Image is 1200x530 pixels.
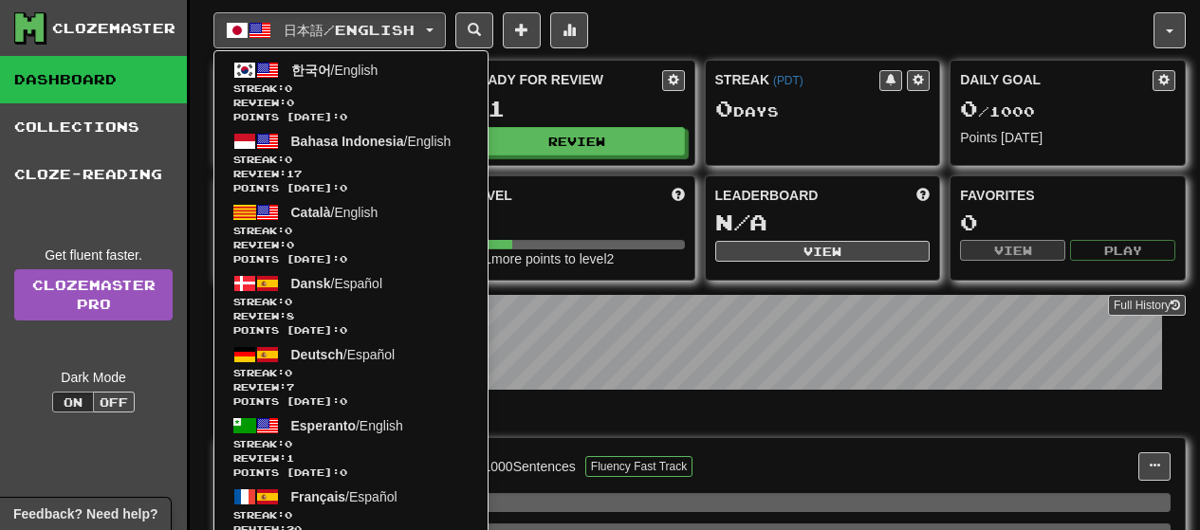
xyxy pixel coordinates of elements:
[960,70,1153,91] div: Daily Goal
[470,186,512,205] span: Level
[484,457,576,476] div: 1000 Sentences
[233,110,469,124] span: Points [DATE]: 0
[715,97,931,121] div: Day s
[291,489,346,504] span: Français
[585,456,692,477] button: Fluency Fast Track
[715,241,931,262] button: View
[233,224,469,238] span: Streak:
[213,409,1186,428] p: In Progress
[13,504,157,523] span: Open feedback widget
[233,380,469,394] span: Review: 7
[93,392,135,412] button: Off
[285,367,292,378] span: 0
[470,249,685,268] div: 111 more points to level 2
[233,437,469,451] span: Streak:
[291,418,356,433] span: Esperanto
[233,451,469,466] span: Review: 1
[291,347,343,362] span: Deutsch
[291,347,396,362] span: / Español
[214,127,488,198] a: Bahasa Indonesia/EnglishStreak:0 Review:17Points [DATE]:0
[52,19,175,38] div: Clozemaster
[284,22,415,38] span: 日本語 / English
[213,12,446,48] button: 日本語/English
[960,103,1035,119] span: / 1000
[672,186,685,205] span: Score more points to level up
[960,240,1065,261] button: View
[233,366,469,380] span: Streak:
[470,127,685,155] button: Review
[470,97,685,120] div: 11
[285,154,292,165] span: 0
[14,368,173,387] div: Dark Mode
[550,12,588,48] button: More stats
[715,209,767,235] span: N/A
[214,56,488,127] a: 한국어/EnglishStreak:0 Review:0Points [DATE]:0
[291,276,383,291] span: / Español
[233,167,469,181] span: Review: 17
[291,134,452,149] span: / English
[291,205,331,220] span: Català
[52,392,94,412] button: On
[291,489,397,504] span: / Español
[291,276,331,291] span: Dansk
[233,181,469,195] span: Points [DATE]: 0
[214,269,488,340] a: Dansk/EspañolStreak:0 Review:8Points [DATE]:0
[960,186,1175,205] div: Favorites
[285,296,292,307] span: 0
[715,95,733,121] span: 0
[233,466,469,480] span: Points [DATE]: 0
[715,70,880,89] div: Streak
[233,252,469,266] span: Points [DATE]: 0
[960,128,1175,147] div: Points [DATE]
[233,394,469,409] span: Points [DATE]: 0
[455,12,493,48] button: Search sentences
[233,96,469,110] span: Review: 0
[214,198,488,269] a: Català/EnglishStreak:0 Review:0Points [DATE]:0
[773,74,803,87] a: (PDT)
[233,238,469,252] span: Review: 0
[233,309,469,323] span: Review: 8
[285,82,292,94] span: 0
[1108,295,1186,316] button: Full History
[960,210,1175,234] div: 0
[715,186,819,205] span: Leaderboard
[916,186,930,205] span: This week in points, UTC
[233,323,469,338] span: Points [DATE]: 0
[14,269,173,320] a: ClozemasterPro
[233,508,469,522] span: Streak:
[233,295,469,309] span: Streak:
[233,82,469,96] span: Streak:
[14,246,173,265] div: Get fluent faster.
[214,411,488,483] a: Esperanto/EnglishStreak:0 Review:1Points [DATE]:0
[214,340,488,411] a: Deutsch/EspañolStreak:0 Review:7Points [DATE]:0
[285,225,292,236] span: 0
[233,153,469,167] span: Streak:
[285,509,292,521] span: 0
[285,438,292,449] span: 0
[291,418,403,433] span: / English
[1070,240,1175,261] button: Play
[470,70,662,89] div: Ready for Review
[291,63,378,78] span: / English
[291,134,404,149] span: Bahasa Indonesia
[470,210,685,234] div: 1
[960,95,978,121] span: 0
[503,12,541,48] button: Add sentence to collection
[291,63,331,78] span: 한국어
[291,205,378,220] span: / English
